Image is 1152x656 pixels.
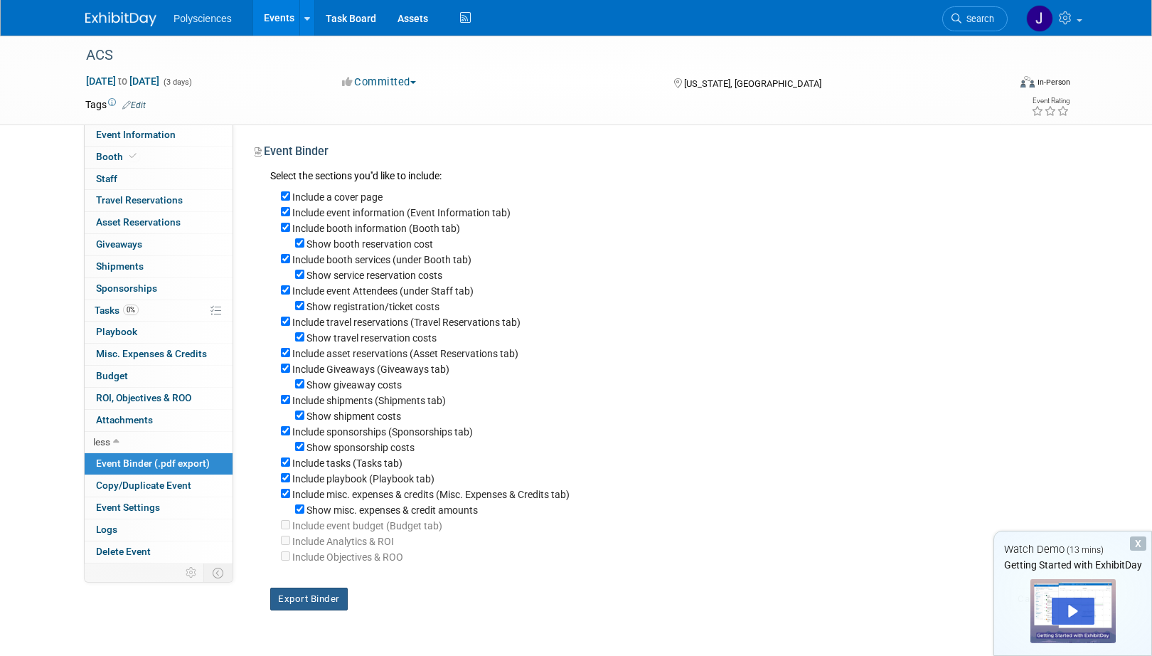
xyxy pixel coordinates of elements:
[96,151,139,162] span: Booth
[85,147,233,168] a: Booth
[85,453,233,475] a: Event Binder (.pdf export)
[96,173,117,184] span: Staff
[85,322,233,343] a: Playbook
[292,551,403,563] label: Your ExhibitDay workspace does not have access to Analytics and ROI.
[85,256,233,277] a: Shipments
[85,169,233,190] a: Staff
[306,411,401,422] label: Show shipment costs
[1130,536,1146,551] div: Dismiss
[96,260,144,272] span: Shipments
[306,504,478,516] label: Show misc. expenses & credit amounts
[129,152,137,160] i: Booth reservation complete
[85,410,233,431] a: Attachments
[95,305,139,316] span: Tasks
[96,238,142,250] span: Giveaways
[994,558,1151,572] div: Getting Started with ExhibitDay
[1020,76,1035,88] img: Format-Inperson.png
[994,542,1151,557] div: Watch Demo
[306,270,442,281] label: Show service reservation costs
[85,190,233,211] a: Travel Reservations
[1037,77,1070,88] div: In-Person
[96,457,210,469] span: Event Binder (.pdf export)
[292,473,434,485] label: Include playbook (Playbook tab)
[306,238,433,250] label: Show booth reservation cost
[96,194,183,206] span: Travel Reservations
[1031,97,1070,105] div: Event Rating
[174,13,232,24] span: Polysciences
[85,388,233,409] a: ROI, Objectives & ROO
[292,348,518,359] label: Include asset reservations (Asset Reservations tab)
[292,364,449,375] label: Include Giveaways (Giveaways tab)
[684,78,821,89] span: [US_STATE], [GEOGRAPHIC_DATA]
[292,520,442,531] label: Your ExhibitDay workspace does not have access to Budgeting.
[96,216,181,228] span: Asset Reservations
[292,457,402,469] label: Include tasks (Tasks tab)
[85,97,146,112] td: Tags
[270,169,1056,185] div: Select the sections you''d like to include:
[96,502,160,513] span: Event Settings
[281,536,290,545] input: Your ExhibitDay workspace does not have access to Analytics and ROI.
[116,75,129,87] span: to
[85,212,233,233] a: Asset Reservations
[85,278,233,300] a: Sponsorships
[204,564,233,582] td: Toggle Event Tabs
[123,305,139,315] span: 0%
[85,300,233,322] a: Tasks0%
[292,207,511,218] label: Include event information (Event Information tab)
[85,344,233,365] a: Misc. Expenses & Credits
[306,379,402,391] label: Show giveaway costs
[292,254,471,265] label: Include booth services (under Booth tab)
[96,348,207,359] span: Misc. Expenses & Credits
[306,442,415,453] label: Show sponsorship costs
[292,426,473,438] label: Include sponsorships (Sponsorships tab)
[96,546,151,557] span: Delete Event
[96,480,191,491] span: Copy/Duplicate Event
[96,524,117,535] span: Logs
[337,75,422,90] button: Committed
[85,475,233,497] a: Copy/Duplicate Event
[961,14,994,24] span: Search
[85,497,233,519] a: Event Settings
[292,191,383,203] label: Include a cover page
[96,414,153,425] span: Attachments
[292,317,521,328] label: Include travel reservations (Travel Reservations tab)
[281,551,290,561] input: Your ExhibitDay workspace does not have access to Analytics and ROI.
[85,234,233,255] a: Giveaways
[81,43,986,68] div: ACS
[1067,545,1104,555] span: (13 mins)
[96,129,176,140] span: Event Information
[292,285,474,297] label: Include event Attendees (under Staff tab)
[281,520,290,529] input: Your ExhibitDay workspace does not have access to Budgeting.
[1052,598,1094,625] div: Play
[292,489,570,500] label: Include misc. expenses & credits (Misc. Expenses & Credits tab)
[292,223,460,234] label: Include booth information (Booth tab)
[1026,5,1053,32] img: Julianna Klepacki
[85,366,233,387] a: Budget
[255,144,1056,164] div: Event Binder
[942,6,1008,31] a: Search
[85,432,233,453] a: less
[85,75,160,88] span: [DATE] [DATE]
[96,282,157,294] span: Sponsorships
[162,78,192,87] span: (3 days)
[924,74,1070,95] div: Event Format
[306,332,437,344] label: Show travel reservation costs
[96,326,137,337] span: Playbook
[96,370,128,381] span: Budget
[306,301,439,312] label: Show registration/ticket costs
[96,392,191,403] span: ROI, Objectives & ROO
[270,588,348,610] button: Export Binder
[179,564,204,582] td: Personalize Event Tab Strip
[85,12,156,26] img: ExhibitDay
[85,519,233,541] a: Logs
[292,536,394,547] label: Your ExhibitDay workspace does not have access to Analytics and ROI.
[93,436,110,448] span: less
[85,125,233,146] a: Event Information
[85,541,233,563] a: Delete Event
[292,395,446,406] label: Include shipments (Shipments tab)
[122,100,146,110] a: Edit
